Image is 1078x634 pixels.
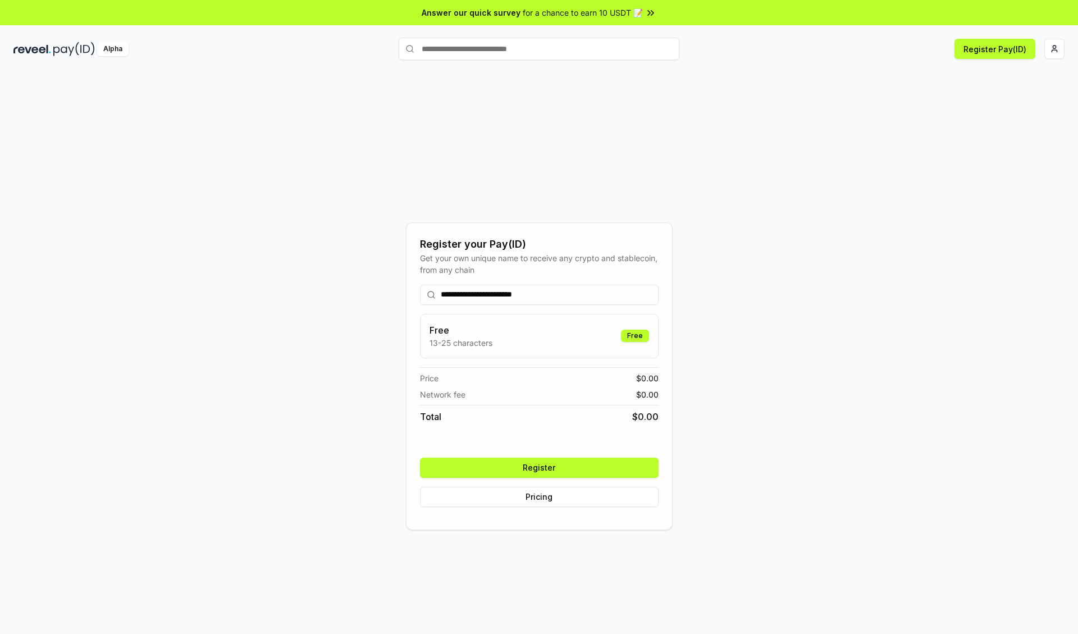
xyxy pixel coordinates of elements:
[954,39,1035,59] button: Register Pay(ID)
[420,410,441,423] span: Total
[420,458,659,478] button: Register
[523,7,643,19] span: for a chance to earn 10 USDT 📝
[420,487,659,507] button: Pricing
[420,236,659,252] div: Register your Pay(ID)
[13,42,51,56] img: reveel_dark
[420,372,438,384] span: Price
[632,410,659,423] span: $ 0.00
[53,42,95,56] img: pay_id
[430,323,492,337] h3: Free
[422,7,520,19] span: Answer our quick survey
[420,389,465,400] span: Network fee
[621,330,649,342] div: Free
[420,252,659,276] div: Get your own unique name to receive any crypto and stablecoin, from any chain
[636,389,659,400] span: $ 0.00
[430,337,492,349] p: 13-25 characters
[97,42,129,56] div: Alpha
[636,372,659,384] span: $ 0.00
